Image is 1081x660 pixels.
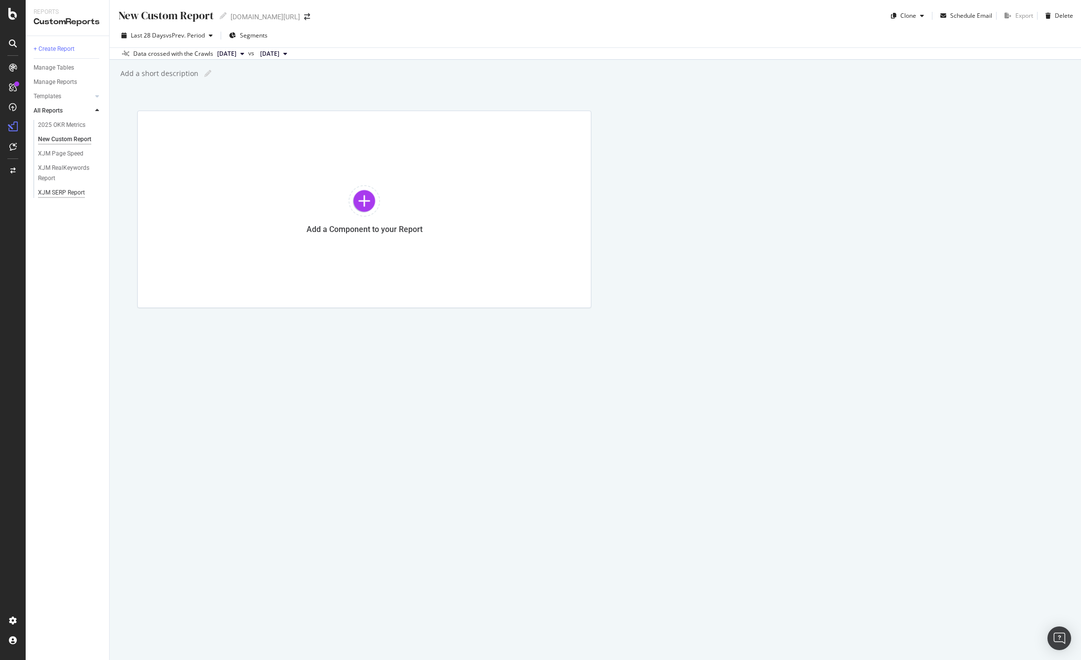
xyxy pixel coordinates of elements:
div: Reports [34,8,101,16]
span: Last 28 Days [131,31,166,39]
div: XJM RealKeywords Report [38,163,94,184]
i: Edit report name [220,12,227,19]
div: XJM Page Speed [38,149,83,159]
div: Clone [900,11,916,20]
span: Segments [240,31,268,39]
a: + Create Report [34,44,102,54]
button: [DATE] [256,48,291,60]
div: Add a short description [119,69,198,78]
div: New Custom Report [117,8,214,23]
a: XJM Page Speed [38,149,102,159]
div: arrow-right-arrow-left [304,13,310,20]
div: [DOMAIN_NAME][URL] [231,12,300,22]
a: XJM RealKeywords Report [38,163,102,184]
button: Segments [225,28,271,43]
span: 2025 Aug. 17th [217,49,236,58]
button: [DATE] [213,48,248,60]
div: New Custom Report [38,134,91,145]
div: CustomReports [34,16,101,28]
a: Manage Tables [34,63,102,73]
i: Edit report name [204,70,211,77]
a: XJM SERP Report [38,188,102,198]
div: Manage Reports [34,77,77,87]
button: Schedule Email [936,8,992,24]
button: Clone [887,8,928,24]
div: Export [1015,11,1033,20]
button: Last 28 DaysvsPrev. Period [117,28,217,43]
span: vs [248,49,256,58]
span: vs Prev. Period [166,31,205,39]
div: All Reports [34,106,63,116]
button: Delete [1042,8,1073,24]
div: Data crossed with the Crawls [133,49,213,58]
div: Add a Component to your Report [307,225,423,234]
a: 2025 OKR Metrics [38,120,102,130]
div: Open Intercom Messenger [1047,626,1071,650]
a: New Custom Report [38,134,102,145]
div: Delete [1055,11,1073,20]
div: XJM SERP Report [38,188,85,198]
div: 2025 OKR Metrics [38,120,85,130]
div: Manage Tables [34,63,74,73]
div: Templates [34,91,61,102]
a: Manage Reports [34,77,102,87]
div: + Create Report [34,44,75,54]
button: Export [1001,8,1033,24]
a: All Reports [34,106,92,116]
span: 2025 Jul. 20th [260,49,279,58]
div: Schedule Email [950,11,992,20]
a: Templates [34,91,92,102]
